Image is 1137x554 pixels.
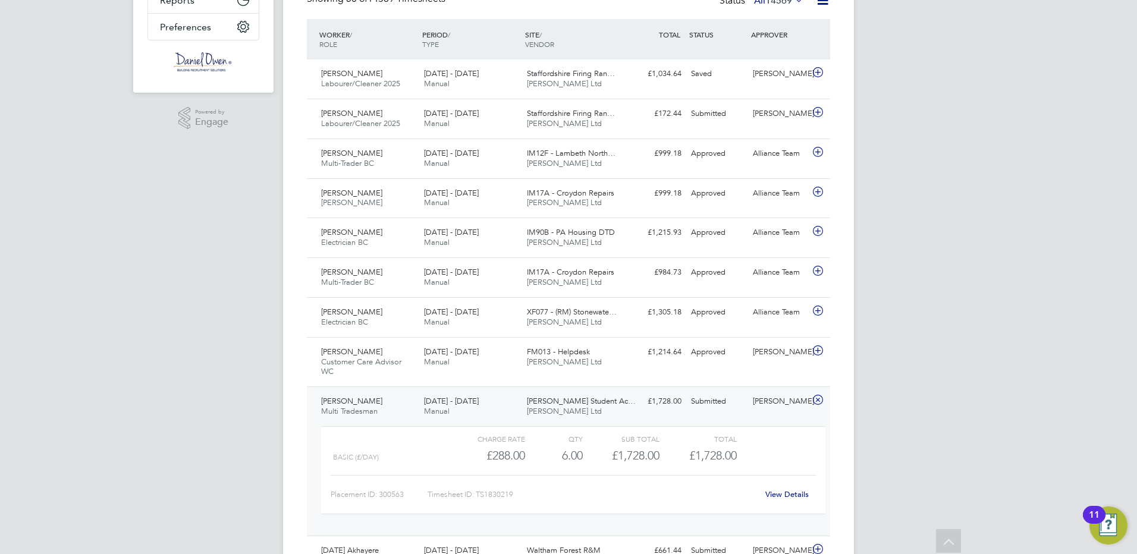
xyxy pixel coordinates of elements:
[424,68,479,78] span: [DATE] - [DATE]
[321,347,382,357] span: [PERSON_NAME]
[659,432,736,446] div: Total
[424,108,479,118] span: [DATE] - [DATE]
[686,24,748,45] div: STATUS
[321,267,382,277] span: [PERSON_NAME]
[686,263,748,282] div: Approved
[522,24,625,55] div: SITE
[539,30,542,39] span: /
[659,30,680,39] span: TOTAL
[527,347,590,357] span: FM013 - Helpdesk
[424,357,450,367] span: Manual
[195,107,228,117] span: Powered by
[527,68,615,78] span: Staffordshire Firing Ran…
[527,118,602,128] span: [PERSON_NAME] Ltd
[321,357,401,377] span: Customer Care Advisor WC
[321,406,378,416] span: Multi Tradesman
[525,39,554,49] span: VENDOR
[525,446,583,465] div: 6.00
[321,108,382,118] span: [PERSON_NAME]
[174,52,233,71] img: danielowen-logo-retina.png
[527,317,602,327] span: [PERSON_NAME] Ltd
[321,307,382,317] span: [PERSON_NAME]
[527,148,615,158] span: IM12F - Lambeth North…
[424,118,450,128] span: Manual
[448,432,525,446] div: Charge rate
[689,448,737,462] span: £1,728.00
[321,237,368,247] span: Electrician BC
[424,197,450,207] span: Manual
[424,396,479,406] span: [DATE] - [DATE]
[321,158,374,168] span: Multi-Trader BC
[748,184,810,203] div: Alliance Team
[148,14,259,40] button: Preferences
[527,78,602,89] span: [PERSON_NAME] Ltd
[624,184,686,203] div: £999.18
[331,485,428,504] div: Placement ID: 300563
[686,392,748,411] div: Submitted
[424,78,450,89] span: Manual
[527,307,617,317] span: XF077 - (RM) Stonewate…
[321,396,382,406] span: [PERSON_NAME]
[527,357,602,367] span: [PERSON_NAME] Ltd
[424,347,479,357] span: [DATE] - [DATE]
[686,104,748,124] div: Submitted
[527,108,615,118] span: Staffordshire Firing Ran…
[624,104,686,124] div: £172.44
[321,118,400,128] span: Labourer/Cleaner 2025
[765,489,809,499] a: View Details
[316,24,419,55] div: WORKER
[195,117,228,127] span: Engage
[624,223,686,243] div: £1,215.93
[686,144,748,163] div: Approved
[624,392,686,411] div: £1,728.00
[448,30,450,39] span: /
[321,78,400,89] span: Labourer/Cleaner 2025
[350,30,352,39] span: /
[321,317,368,327] span: Electrician BC
[424,227,479,237] span: [DATE] - [DATE]
[527,406,602,416] span: [PERSON_NAME] Ltd
[748,392,810,411] div: [PERSON_NAME]
[321,197,382,207] span: [PERSON_NAME]
[748,342,810,362] div: [PERSON_NAME]
[525,432,583,446] div: QTY
[419,24,522,55] div: PERIOD
[428,485,758,504] div: Timesheet ID: TS1830219
[1089,506,1127,544] button: Open Resource Center, 11 new notifications
[424,158,450,168] span: Manual
[686,223,748,243] div: Approved
[686,184,748,203] div: Approved
[424,317,450,327] span: Manual
[748,144,810,163] div: Alliance Team
[748,24,810,45] div: APPROVER
[748,263,810,282] div: Alliance Team
[583,432,659,446] div: Sub Total
[422,39,439,49] span: TYPE
[527,227,615,237] span: IM90B - PA Housing DTD
[527,267,614,277] span: IM17A - Croydon Repairs
[1089,515,1100,530] div: 11
[424,267,479,277] span: [DATE] - [DATE]
[527,158,602,168] span: [PERSON_NAME] Ltd
[424,188,479,198] span: [DATE] - [DATE]
[527,237,602,247] span: [PERSON_NAME] Ltd
[686,64,748,84] div: Saved
[624,342,686,362] div: £1,214.64
[748,104,810,124] div: [PERSON_NAME]
[527,188,614,198] span: IM17A - Croydon Repairs
[448,446,525,465] div: £288.00
[686,303,748,322] div: Approved
[321,68,382,78] span: [PERSON_NAME]
[624,303,686,322] div: £1,305.18
[686,342,748,362] div: Approved
[527,197,602,207] span: [PERSON_NAME] Ltd
[527,277,602,287] span: [PERSON_NAME] Ltd
[424,406,450,416] span: Manual
[527,396,636,406] span: [PERSON_NAME] Student Ac…
[748,303,810,322] div: Alliance Team
[178,107,229,130] a: Powered byEngage
[624,263,686,282] div: £984.73
[147,52,259,71] a: Go to home page
[424,307,479,317] span: [DATE] - [DATE]
[321,277,374,287] span: Multi-Trader BC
